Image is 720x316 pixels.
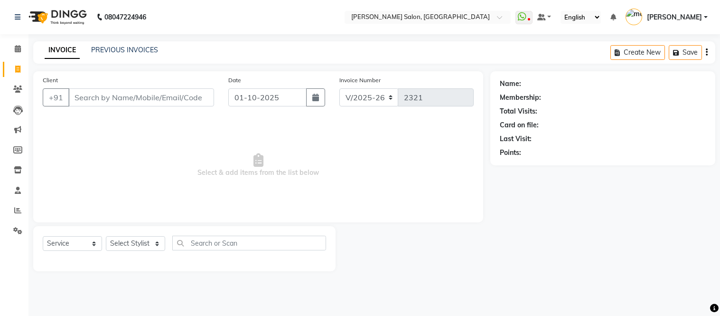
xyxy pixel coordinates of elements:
a: PREVIOUS INVOICES [91,46,158,54]
input: Search or Scan [172,236,326,250]
button: Save [669,45,702,60]
div: Membership: [500,93,541,103]
input: Search by Name/Mobile/Email/Code [68,88,214,106]
span: [PERSON_NAME] [647,12,702,22]
div: Card on file: [500,120,539,130]
img: madonna [626,9,642,25]
label: Client [43,76,58,85]
label: Date [228,76,241,85]
div: Total Visits: [500,106,537,116]
button: Create New [610,45,665,60]
button: +91 [43,88,69,106]
a: INVOICE [45,42,80,59]
div: Points: [500,148,521,158]
b: 08047224946 [104,4,146,30]
img: logo [24,4,89,30]
div: Name: [500,79,521,89]
div: Last Visit: [500,134,532,144]
label: Invoice Number [339,76,381,85]
span: Select & add items from the list below [43,118,474,213]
